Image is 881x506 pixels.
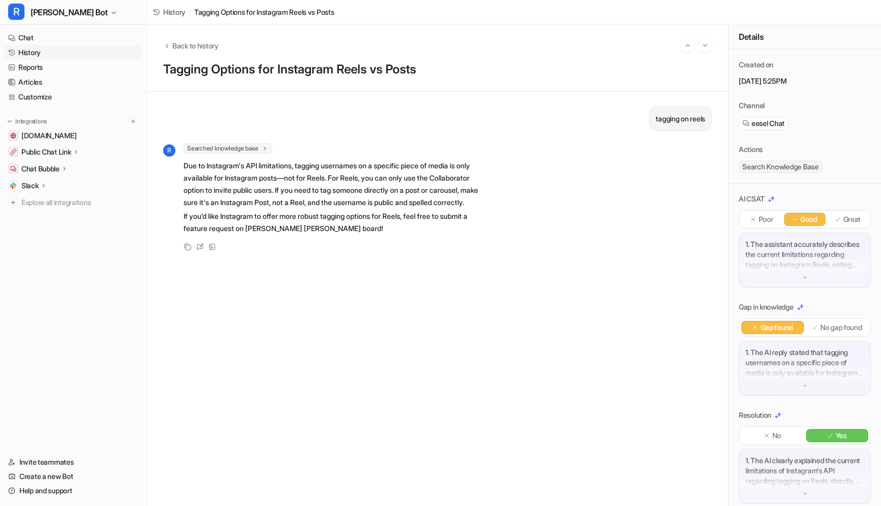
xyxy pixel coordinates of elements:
a: getrella.com[DOMAIN_NAME] [4,129,142,143]
p: AI CSAT [739,194,765,204]
span: [PERSON_NAME] Bot [31,5,108,19]
p: Chat Bubble [21,164,60,174]
img: down-arrow [801,382,809,389]
a: eesel Chat [742,118,785,129]
p: 1. The AI clearly explained the current limitations of Instagram's API regarding tagging on Reels... [745,456,864,486]
p: Public Chat Link [21,147,71,157]
p: 1. The AI reply stated that tagging usernames on a specific piece of media is only available for ... [745,347,864,378]
p: If you’d like Instagram to offer more robust tagging options for Reels, feel free to submit a fea... [184,210,482,235]
img: explore all integrations [8,197,18,208]
a: Create a new Bot [4,469,142,484]
img: down-arrow [801,490,809,497]
button: Back to history [163,40,219,51]
p: No gap found [820,322,862,333]
span: Explore all integrations [21,194,138,211]
p: Good [800,214,817,224]
span: Tagging Options for Instagram Reels vs Posts [194,7,334,17]
p: Yes [836,431,847,441]
a: Chat [4,31,142,45]
a: Help and support [4,484,142,498]
p: Great [843,214,861,224]
img: Slack [10,183,16,189]
p: Slack [21,181,39,191]
img: Chat Bubble [10,166,16,172]
h1: Tagging Options for Instagram Reels vs Posts [163,62,712,77]
p: Created on [739,60,773,70]
span: eesel Chat [752,118,785,129]
img: getrella.com [10,133,16,139]
img: Next session [702,41,709,50]
img: down-arrow [801,274,809,281]
a: Invite teammates [4,455,142,469]
img: expand menu [6,118,13,125]
a: Articles [4,75,142,89]
p: tagging on reels [656,113,705,125]
img: Public Chat Link [10,149,16,155]
p: [DATE] 5:25PM [739,76,871,86]
p: Gap found [761,322,793,333]
a: History [4,45,142,60]
span: Search Knowledge Base [739,161,822,173]
span: R [8,4,24,20]
img: eeselChat [742,120,749,127]
span: Searched knowledge base [184,143,272,154]
button: Go to previous session [681,39,694,52]
span: / [189,7,191,17]
button: Integrations [4,116,50,127]
span: History [163,7,186,17]
span: Back to history [172,40,219,51]
p: 1. The assistant accurately describes the current limitations regarding tagging on Instagram Reel... [745,239,864,270]
p: Gap in knowledge [739,302,794,312]
p: Actions [739,144,763,155]
p: Integrations [15,117,47,125]
p: Poor [759,214,773,224]
a: Reports [4,60,142,74]
p: Due to Instagram's API limitations, tagging usernames on a specific piece of media is only availa... [184,160,482,209]
p: Channel [739,100,765,111]
span: R [163,144,175,157]
img: menu_add.svg [129,118,137,125]
a: History [153,7,186,17]
div: Details [729,24,881,49]
a: Customize [4,90,142,104]
p: Resolution [739,410,771,420]
a: Explore all integrations [4,195,142,210]
span: [DOMAIN_NAME] [21,131,76,141]
p: No [772,431,781,441]
img: Previous session [684,41,691,50]
button: Go to next session [698,39,712,52]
